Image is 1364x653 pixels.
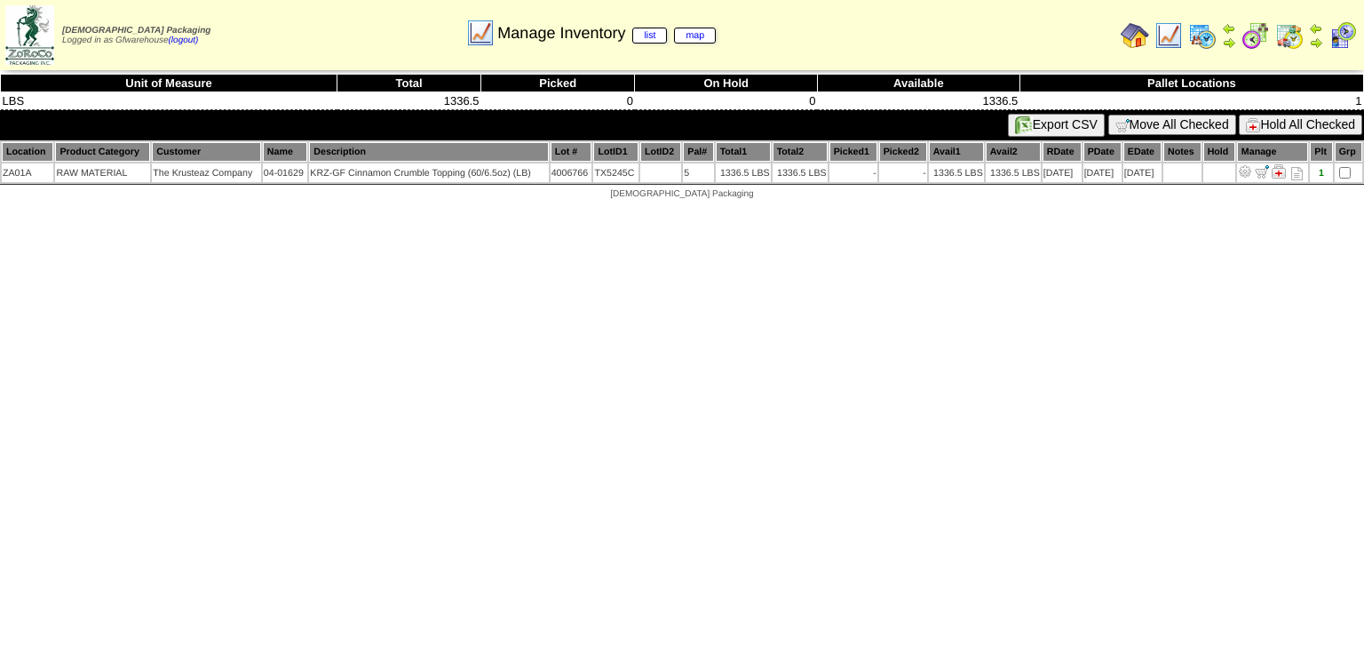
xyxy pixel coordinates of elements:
[1239,115,1362,135] button: Hold All Checked
[1238,164,1252,179] img: Adjust
[610,189,753,199] span: [DEMOGRAPHIC_DATA] Packaging
[632,28,667,44] a: list
[62,26,210,36] span: [DEMOGRAPHIC_DATA] Packaging
[879,163,927,182] td: -
[1275,21,1304,50] img: calendarinout.gif
[1121,21,1149,50] img: home.gif
[1222,36,1236,50] img: arrowright.gif
[593,163,638,182] td: TX5245C
[716,163,771,182] td: 1336.5 LBS
[1255,164,1269,179] img: Move
[773,163,828,182] td: 1336.5 LBS
[1309,36,1323,50] img: arrowright.gif
[829,142,877,162] th: Picked1
[1328,21,1357,50] img: calendarcustomer.gif
[1241,21,1270,50] img: calendarblend.gif
[2,142,53,162] th: Location
[1,92,337,110] td: LBS
[1272,164,1286,179] img: Manage Hold
[773,142,828,162] th: Total2
[152,163,260,182] td: The Krusteaz Company
[635,92,817,110] td: 0
[497,24,716,43] span: Manage Inventory
[1188,21,1217,50] img: calendarprod.gif
[635,75,817,92] th: On Hold
[817,75,1019,92] th: Available
[480,75,635,92] th: Picked
[640,142,681,162] th: LotID2
[817,92,1019,110] td: 1336.5
[929,163,984,182] td: 1336.5 LBS
[309,163,548,182] td: KRZ-GF Cinnamon Crumble Topping (60/6.5oz) (LB)
[1,75,337,92] th: Unit of Measure
[829,163,877,182] td: -
[5,5,54,65] img: zoroco-logo-small.webp
[1246,118,1260,132] img: hold.gif
[480,92,635,110] td: 0
[1291,167,1303,180] i: Note
[55,163,150,182] td: RAW MATERIAL
[337,92,481,110] td: 1336.5
[263,142,308,162] th: Name
[1163,142,1201,162] th: Notes
[1008,114,1105,137] button: Export CSV
[986,163,1041,182] td: 1336.5 LBS
[1043,163,1082,182] td: [DATE]
[1123,142,1162,162] th: EDate
[337,75,481,92] th: Total
[466,19,495,47] img: line_graph.gif
[1083,142,1122,162] th: PDate
[1015,116,1033,134] img: excel.gif
[593,142,638,162] th: LotID1
[1222,21,1236,36] img: arrowleft.gif
[263,163,308,182] td: 04-01629
[1043,142,1082,162] th: RDate
[1019,92,1363,110] td: 1
[1083,163,1122,182] td: [DATE]
[986,142,1041,162] th: Avail2
[674,28,716,44] a: map
[879,142,927,162] th: Picked2
[716,142,771,162] th: Total1
[1311,168,1331,179] div: 1
[1123,163,1162,182] td: [DATE]
[551,163,592,182] td: 4006766
[1154,21,1183,50] img: line_graph.gif
[1335,142,1362,162] th: Grp
[1108,115,1236,135] button: Move All Checked
[169,36,199,45] a: (logout)
[309,142,548,162] th: Description
[152,142,260,162] th: Customer
[62,26,210,45] span: Logged in as Gfwarehouse
[1237,142,1309,162] th: Manage
[551,142,592,162] th: Lot #
[55,142,150,162] th: Product Category
[2,163,53,182] td: ZA01A
[1309,21,1323,36] img: arrowleft.gif
[1019,75,1363,92] th: Pallet Locations
[683,163,713,182] td: 5
[683,142,713,162] th: Pal#
[1115,118,1130,132] img: cart.gif
[929,142,984,162] th: Avail1
[1310,142,1332,162] th: Plt
[1203,142,1235,162] th: Hold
